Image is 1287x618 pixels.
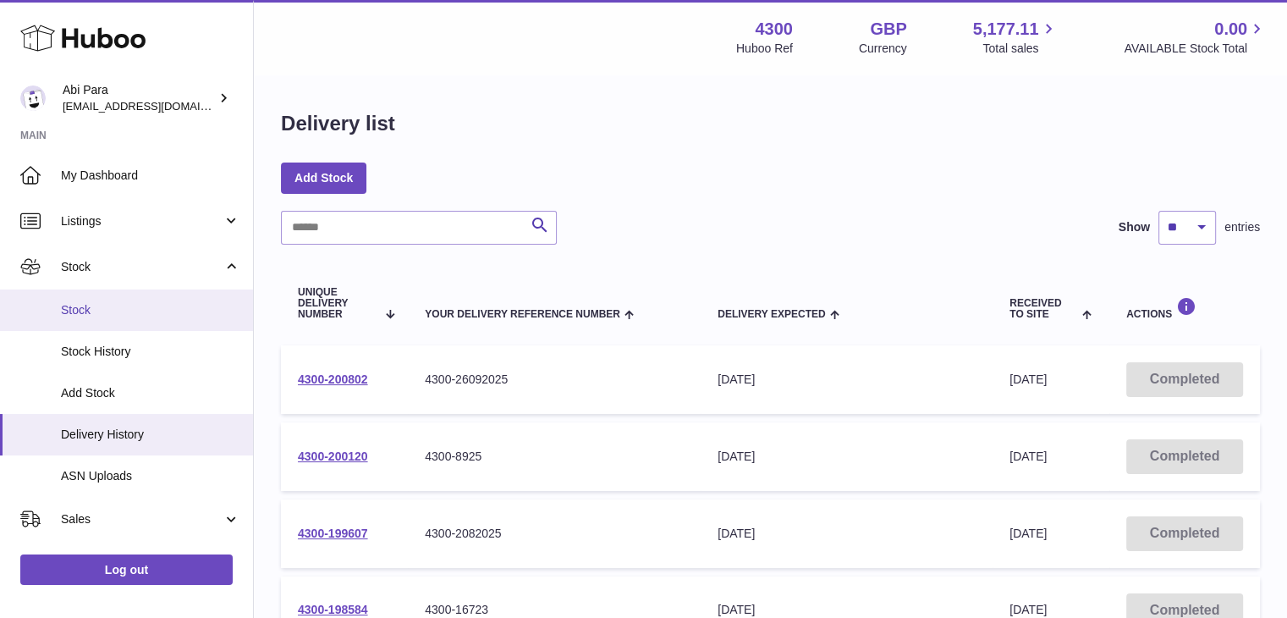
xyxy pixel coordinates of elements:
[1009,372,1047,386] span: [DATE]
[1009,450,1047,463] span: [DATE]
[1124,41,1267,57] span: AVAILABLE Stock Total
[1009,298,1078,320] span: Received to Site
[859,41,907,57] div: Currency
[425,526,684,542] div: 4300-2082025
[870,18,906,41] strong: GBP
[425,602,684,618] div: 4300-16723
[425,372,684,388] div: 4300-26092025
[718,309,825,320] span: Delivery Expected
[425,309,620,320] span: Your Delivery Reference Number
[973,18,1059,57] a: 5,177.11 Total sales
[61,259,223,275] span: Stock
[61,427,240,443] span: Delivery History
[298,450,368,463] a: 4300-200120
[1119,219,1150,235] label: Show
[736,41,793,57] div: Huboo Ref
[298,372,368,386] a: 4300-200802
[718,449,976,465] div: [DATE]
[1224,219,1260,235] span: entries
[298,527,368,540] a: 4300-199607
[61,302,240,318] span: Stock
[61,213,223,229] span: Listings
[298,603,368,616] a: 4300-198584
[982,41,1058,57] span: Total sales
[298,287,377,321] span: Unique Delivery Number
[1126,297,1243,320] div: Actions
[1009,603,1047,616] span: [DATE]
[973,18,1039,41] span: 5,177.11
[61,344,240,360] span: Stock History
[718,526,976,542] div: [DATE]
[20,86,46,111] img: Abi@mifo.co.uk
[281,163,366,193] a: Add Stock
[20,555,233,585] a: Log out
[61,168,240,184] span: My Dashboard
[755,18,793,41] strong: 4300
[61,511,223,527] span: Sales
[63,99,249,113] span: [EMAIL_ADDRESS][DOMAIN_NAME]
[281,110,395,137] h1: Delivery list
[63,82,215,114] div: Abi Para
[718,602,976,618] div: [DATE]
[425,449,684,465] div: 4300-8925
[1009,527,1047,540] span: [DATE]
[1124,18,1267,57] a: 0.00 AVAILABLE Stock Total
[718,372,976,388] div: [DATE]
[61,468,240,484] span: ASN Uploads
[1214,18,1247,41] span: 0.00
[61,385,240,401] span: Add Stock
